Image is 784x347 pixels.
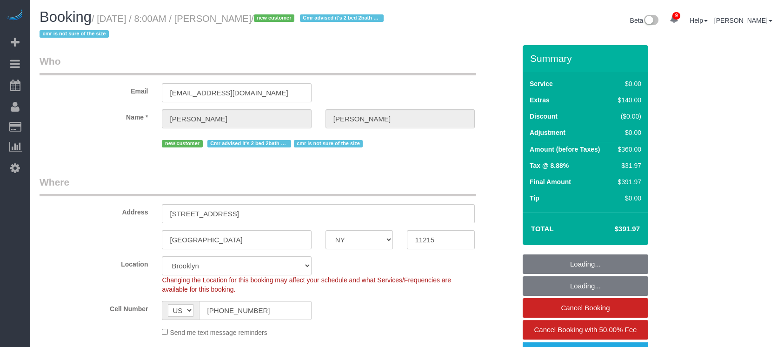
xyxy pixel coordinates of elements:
label: Cell Number [33,301,155,314]
span: cmr is not sure of the size [40,30,109,38]
img: New interface [643,15,658,27]
div: $0.00 [614,194,641,203]
input: First Name [162,109,311,128]
small: / [DATE] / 8:00AM / [PERSON_NAME] [40,13,386,40]
a: Help [690,17,708,24]
span: Send me text message reminders [170,329,267,336]
div: $140.00 [614,95,641,105]
span: Cmr advised it's 2 bed 2bath unit [300,14,384,22]
span: Cancel Booking with 50.00% Fee [534,326,637,334]
label: Email [33,83,155,96]
span: Booking [40,9,92,25]
input: City [162,230,311,249]
img: Automaid Logo [6,9,24,22]
div: $0.00 [614,128,641,137]
label: Name * [33,109,155,122]
div: $0.00 [614,79,641,88]
label: Tip [530,194,539,203]
a: Cancel Booking [523,298,648,318]
label: Address [33,204,155,217]
span: new customer [162,140,202,147]
legend: Where [40,175,476,196]
a: 9 [665,9,683,30]
label: Service [530,79,553,88]
a: Beta [630,17,659,24]
span: Changing the Location for this booking may affect your schedule and what Services/Frequencies are... [162,276,451,293]
label: Extras [530,95,550,105]
label: Tax @ 8.88% [530,161,569,170]
span: cmr is not sure of the size [294,140,363,147]
div: $360.00 [614,145,641,154]
a: Cancel Booking with 50.00% Fee [523,320,648,340]
label: Final Amount [530,177,571,187]
span: Cmr advised it's 2 bed 2bath unit [207,140,291,147]
input: Cell Number [199,301,311,320]
div: $31.97 [614,161,641,170]
h3: Summary [530,53,644,64]
legend: Who [40,54,476,75]
label: Location [33,256,155,269]
label: Amount (before Taxes) [530,145,600,154]
strong: Total [531,225,554,233]
input: Last Name [326,109,475,128]
span: 9 [672,12,680,20]
div: ($0.00) [614,112,641,121]
h4: $391.97 [587,225,640,233]
div: $391.97 [614,177,641,187]
input: Email [162,83,311,102]
input: Zip Code [407,230,475,249]
label: Adjustment [530,128,565,137]
a: [PERSON_NAME] [714,17,772,24]
span: new customer [254,14,294,22]
label: Discount [530,112,558,121]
